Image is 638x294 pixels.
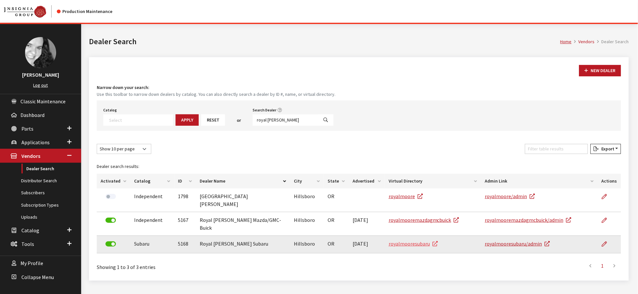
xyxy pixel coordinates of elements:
[6,71,75,79] h3: [PERSON_NAME]
[196,212,290,236] td: Royal [PERSON_NAME] Mazda/GMC-Buick
[290,188,324,212] td: Hillsboro
[103,114,173,126] span: Select
[349,174,385,188] th: Advertised: activate to sort column ascending
[97,159,621,174] caption: Dealer search results:
[290,174,324,188] th: City: activate to sort column ascending
[602,188,613,205] a: Edit Dealer
[174,188,196,212] td: 1798
[389,217,459,223] a: royalmooremazdagmcbuick
[97,259,311,271] div: Showing 1 to 3 of 3 entries
[174,174,196,188] th: ID: activate to sort column ascending
[385,174,481,188] th: Virtual Directory: activate to sort column ascending
[599,146,614,152] span: Export
[176,114,199,126] button: Apply
[591,144,621,154] button: Export
[103,107,117,113] label: Catalog
[485,240,550,247] a: royalmooresubaru/admin
[290,236,324,253] td: Hillsboro
[130,188,174,212] td: Independent
[21,241,34,247] span: Tools
[20,112,44,118] span: Dashboard
[57,8,112,15] div: Production Maintenance
[196,174,290,188] th: Dealer Name: activate to sort column descending
[579,65,621,76] button: New Dealer
[33,82,48,88] a: Log out
[602,236,613,252] a: Edit Dealer
[20,260,43,267] span: My Profile
[25,37,56,68] img: Khrystal Dorton
[4,6,46,18] img: Catalog Maintenance
[201,114,225,126] button: Reset
[290,212,324,236] td: Hillsboro
[237,117,241,124] span: or
[21,139,50,146] span: Applications
[21,274,54,280] span: Collapse Menu
[485,217,571,223] a: royalmooremazdagmcbuick/admin
[97,84,621,91] h4: Narrow down your search:
[253,107,276,113] label: Search Dealer
[174,236,196,253] td: 5168
[97,91,621,98] small: Use this toolbar to narrow down dealers by catalog. You can also directly search a dealer by ID #...
[324,212,349,236] td: OR
[389,193,423,199] a: royalmoore
[174,212,196,236] td: 5167
[572,38,595,45] li: Vendors
[21,153,40,160] span: Vendors
[106,194,116,199] label: Activate Dealer
[324,174,349,188] th: State: activate to sort column ascending
[130,236,174,253] td: Subaru
[21,125,33,132] span: Parts
[130,212,174,236] td: Independent
[595,38,629,45] li: Dealer Search
[106,241,116,247] label: Deactivate Dealer
[109,117,173,123] textarea: Search
[4,5,57,18] a: Insignia Group logo
[324,188,349,212] td: OR
[196,236,290,253] td: Royal [PERSON_NAME] Subaru
[602,212,613,228] a: Edit Dealer
[525,144,588,154] input: Filter table results
[89,36,560,47] h1: Dealer Search
[97,174,130,188] th: Activated: activate to sort column ascending
[597,259,608,272] a: 1
[485,193,535,199] a: royalmoore/admin
[349,212,385,236] td: [DATE]
[318,114,333,126] button: Search
[20,98,66,105] span: Classic Maintenance
[560,39,572,45] a: Home
[106,218,116,223] label: Deactivate Dealer
[324,236,349,253] td: OR
[21,227,39,234] span: Catalog
[389,240,438,247] a: royalmooresubaru
[481,174,598,188] th: Admin Link: activate to sort column ascending
[349,236,385,253] td: [DATE]
[598,174,621,188] th: Actions
[130,174,174,188] th: Catalog: activate to sort column ascending
[253,114,318,126] input: Search
[196,188,290,212] td: [GEOGRAPHIC_DATA][PERSON_NAME]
